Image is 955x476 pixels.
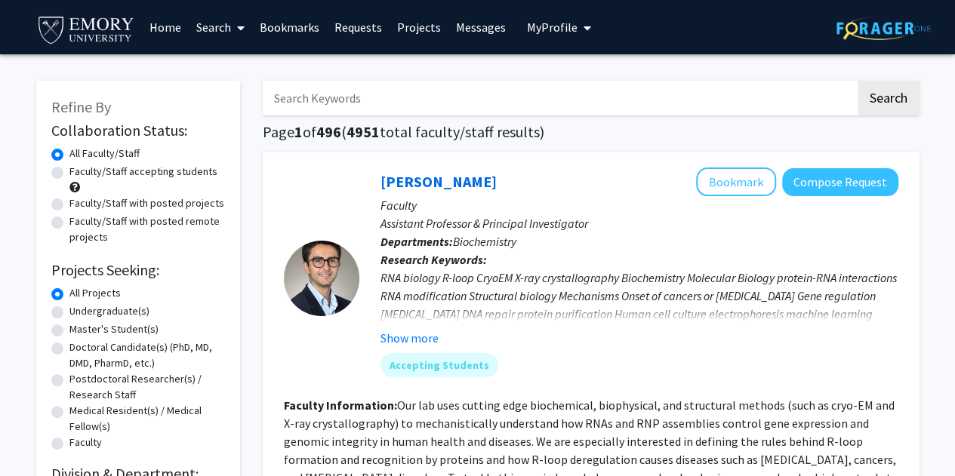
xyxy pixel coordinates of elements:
a: Messages [448,1,513,54]
button: Show more [380,329,439,347]
a: Search [189,1,252,54]
span: 4951 [347,122,380,141]
label: Postdoctoral Researcher(s) / Research Staff [69,371,225,403]
h1: Page of ( total faculty/staff results) [263,123,920,141]
div: RNA biology R-loop CryoEM X-ray crystallography Biochemistry Molecular Biology protein-RNA intera... [380,269,898,341]
label: Faculty [69,435,102,450]
span: 1 [294,122,303,141]
label: Master's Student(s) [69,321,159,337]
span: Refine By [51,97,111,116]
h2: Collaboration Status: [51,121,225,140]
b: Faculty Information: [284,398,397,413]
h2: Projects Seeking: [51,261,225,279]
label: Faculty/Staff accepting students [69,164,217,180]
mat-chip: Accepting Students [380,353,498,377]
span: 496 [316,122,341,141]
button: Compose Request to Charles Bou-Nader [782,168,898,196]
p: Assistant Professor & Principal Investigator [380,214,898,232]
img: Emory University Logo [36,12,137,46]
button: Search [858,81,920,115]
input: Search Keywords [263,81,855,115]
span: Biochemistry [453,234,516,249]
label: Doctoral Candidate(s) (PhD, MD, DMD, PharmD, etc.) [69,339,225,371]
a: [PERSON_NAME] [380,172,497,191]
label: All Faculty/Staff [69,146,140,161]
img: ForagerOne Logo [836,17,931,40]
a: Requests [327,1,390,54]
a: Bookmarks [252,1,327,54]
label: Faculty/Staff with posted projects [69,195,224,211]
label: Undergraduate(s) [69,303,149,319]
button: Add Charles Bou-Nader to Bookmarks [696,167,776,196]
a: Home [142,1,189,54]
iframe: Chat [11,408,64,465]
a: Projects [390,1,448,54]
b: Research Keywords: [380,252,487,267]
label: All Projects [69,285,121,301]
span: My Profile [527,20,578,35]
b: Departments: [380,234,453,249]
label: Faculty/Staff with posted remote projects [69,213,225,245]
label: Medical Resident(s) / Medical Fellow(s) [69,403,225,435]
p: Faculty [380,196,898,214]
